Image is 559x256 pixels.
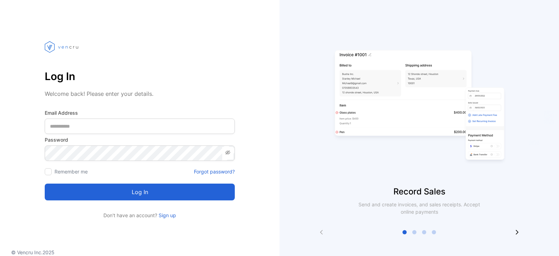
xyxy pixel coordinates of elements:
p: Send and create invoices, and sales receipts. Accept online payments [352,201,486,215]
p: Welcome back! Please enter your details. [45,90,235,98]
a: Sign up [157,212,176,218]
label: Remember me [55,169,88,175]
img: slider image [332,28,507,185]
a: Forgot password? [194,168,235,175]
button: Log in [45,184,235,200]
label: Email Address [45,109,235,116]
p: Log In [45,68,235,85]
label: Password [45,136,235,143]
img: vencru logo [45,28,80,66]
p: Don't have an account? [45,212,235,219]
p: Record Sales [279,185,559,198]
